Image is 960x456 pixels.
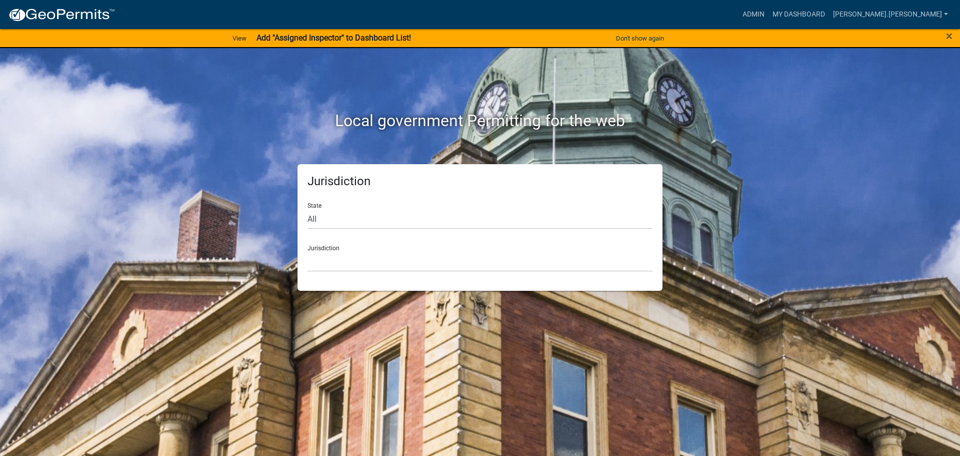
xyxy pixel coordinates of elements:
strong: Add "Assigned Inspector" to Dashboard List! [256,33,411,43]
span: × [946,29,952,43]
h2: Local government Permitting for the web [202,111,757,130]
button: Close [946,30,952,42]
a: View [228,30,250,47]
h5: Jurisdiction [307,174,652,189]
a: My Dashboard [768,5,829,24]
button: Don't show again [612,30,668,47]
a: [PERSON_NAME].[PERSON_NAME] [829,5,952,24]
a: Admin [738,5,768,24]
